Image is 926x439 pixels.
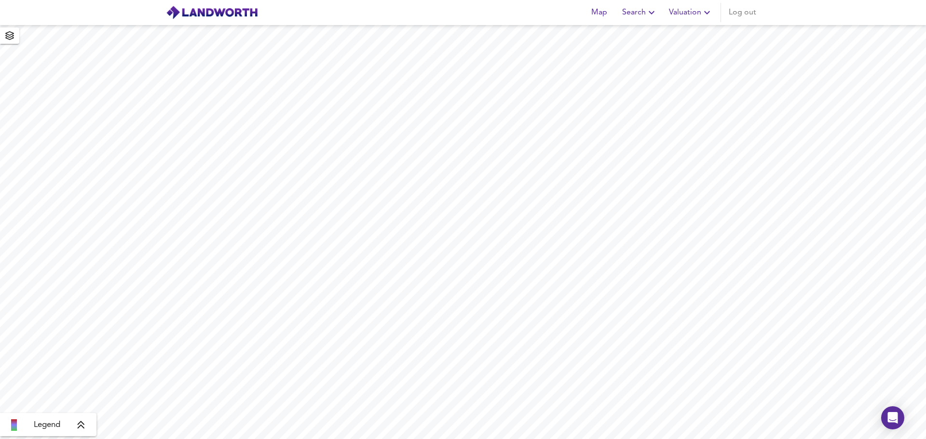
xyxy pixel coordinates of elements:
button: Search [618,3,661,22]
button: Valuation [665,3,717,22]
img: logo [166,5,258,20]
span: Legend [34,419,60,431]
span: Log out [729,6,756,19]
button: Log out [725,3,760,22]
span: Map [587,6,611,19]
span: Valuation [669,6,713,19]
div: Open Intercom Messenger [881,406,904,429]
button: Map [584,3,614,22]
span: Search [622,6,657,19]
